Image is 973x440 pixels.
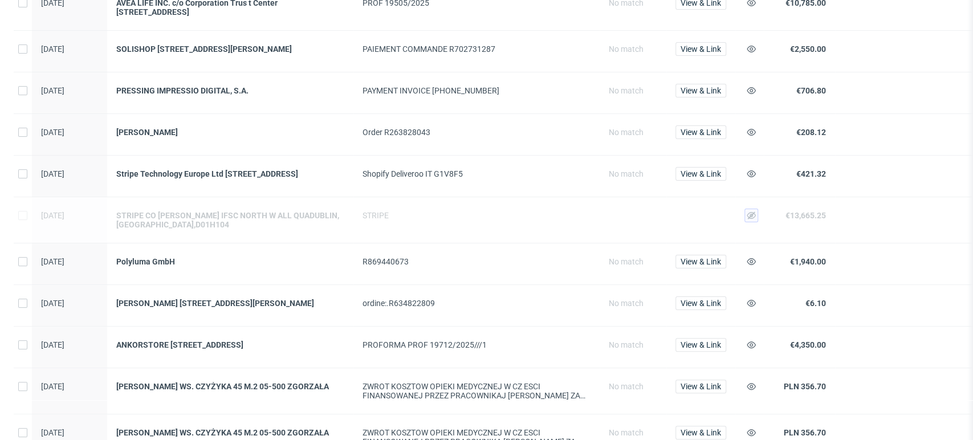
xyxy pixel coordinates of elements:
[675,128,726,137] a: View & Link
[675,86,726,95] a: View & Link
[675,255,726,268] button: View & Link
[681,258,721,266] span: View & Link
[675,257,726,266] a: View & Link
[41,257,64,266] span: [DATE]
[609,169,644,178] span: No match
[609,44,644,54] span: No match
[785,211,826,220] span: €13,665.25
[675,382,726,391] a: View & Link
[363,128,591,137] div: Order R263828043
[675,296,726,310] button: View & Link
[363,257,591,266] div: R869440673
[609,428,644,437] span: No match
[675,125,726,139] button: View & Link
[41,382,64,391] span: [DATE]
[790,257,826,266] span: €1,940.00
[675,428,726,437] a: View & Link
[681,299,721,307] span: View & Link
[609,340,644,349] span: No match
[363,44,591,54] div: PAIEMENT COMMANDE R702731287
[675,167,726,181] button: View & Link
[363,86,591,95] div: PAYMENT INVOICE [PHONE_NUMBER]
[805,299,826,308] span: €6.10
[681,382,721,390] span: View & Link
[790,340,826,349] span: €4,350.00
[41,86,64,95] span: [DATE]
[681,128,721,136] span: View & Link
[41,169,64,178] span: [DATE]
[675,426,726,439] button: View & Link
[116,340,344,349] a: ANKORSTORE [STREET_ADDRESS]
[796,86,826,95] span: €706.80
[363,211,591,220] div: STRIPE
[41,44,64,54] span: [DATE]
[681,170,721,178] span: View & Link
[116,86,344,95] a: PRESSING IMPRESSIO DIGITAL, S.A.
[675,340,726,349] a: View & Link
[116,428,344,437] a: [PERSON_NAME] WS. CZYŻYKA 45 M.2 05-500 ZGORZAŁA
[609,257,644,266] span: No match
[41,428,64,437] span: [DATE]
[609,382,644,391] span: No match
[41,340,64,349] span: [DATE]
[363,169,591,178] div: Shopify Deliveroo IT G1V8F5
[363,340,591,349] div: PROFORMA PROF 19712/2025///1
[116,44,344,54] a: SOLISHOP [STREET_ADDRESS][PERSON_NAME]
[609,299,644,308] span: No match
[681,341,721,349] span: View & Link
[116,211,344,229] a: STRIPE CO [PERSON_NAME] IFSC NORTH W ALL QUADUBLIN,[GEOGRAPHIC_DATA],D01H104
[675,44,726,54] a: View & Link
[675,169,726,178] a: View & Link
[116,128,344,137] a: [PERSON_NAME]
[675,299,726,308] a: View & Link
[796,128,826,137] span: €208.12
[363,299,591,308] div: ordine:.R634822809
[681,87,721,95] span: View & Link
[675,380,726,393] button: View & Link
[116,169,344,178] a: Stripe Technology Europe Ltd [STREET_ADDRESS]
[41,211,64,220] span: [DATE]
[681,45,721,53] span: View & Link
[784,428,826,437] span: PLN 356.70
[681,429,721,437] span: View & Link
[675,84,726,97] button: View & Link
[609,128,644,137] span: No match
[41,128,64,137] span: [DATE]
[675,338,726,352] button: View & Link
[790,44,826,54] span: €2,550.00
[784,382,826,391] span: PLN 356.70
[363,382,591,400] div: ZWROT KOSZTOW OPIEKI MEDYCZNEJ W CZ ESCI FINANSOWANEJ PRZEZ PRACOWNIKAJ [PERSON_NAME] ZA MIESIAC ...
[609,86,644,95] span: No match
[116,257,344,266] a: Polyluma GmbH
[675,42,726,56] button: View & Link
[116,382,344,391] a: [PERSON_NAME] WS. CZYŻYKA 45 M.2 05-500 ZGORZAŁA
[41,299,64,308] span: [DATE]
[116,299,344,308] a: [PERSON_NAME] [STREET_ADDRESS][PERSON_NAME]
[796,169,826,178] span: €421.32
